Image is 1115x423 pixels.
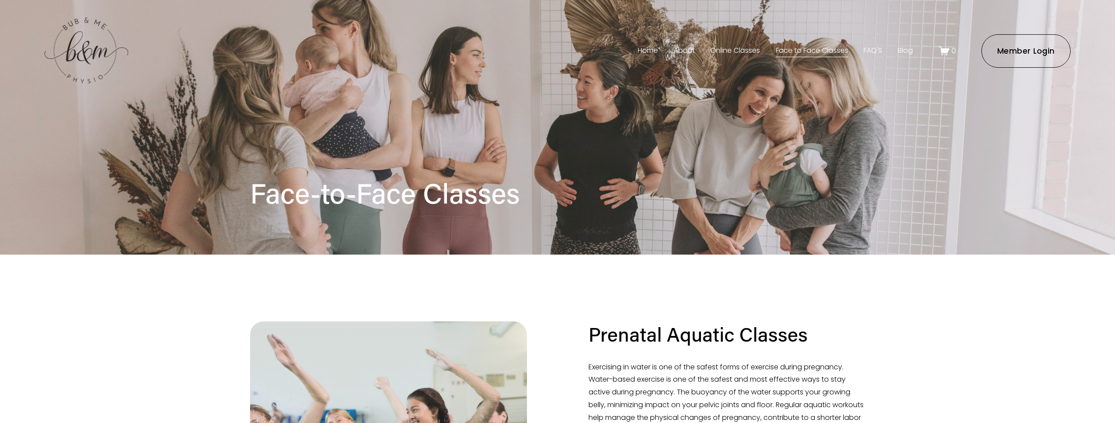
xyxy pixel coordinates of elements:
[864,44,882,58] a: FAQ'S
[250,175,558,210] h1: Face-to-Face Classes
[997,46,1054,56] ms-portal-inner: Member Login
[674,44,695,58] a: About
[44,17,128,85] img: bubandme
[938,45,956,56] a: 0 items in cart
[710,44,760,58] a: Online Classes
[952,46,956,56] span: 0
[898,44,913,58] a: Blog
[981,34,1071,68] a: Member Login
[776,44,848,58] a: Face to Face Classes
[638,44,658,58] a: Home
[588,321,808,347] h2: Prenatal Aquatic Classes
